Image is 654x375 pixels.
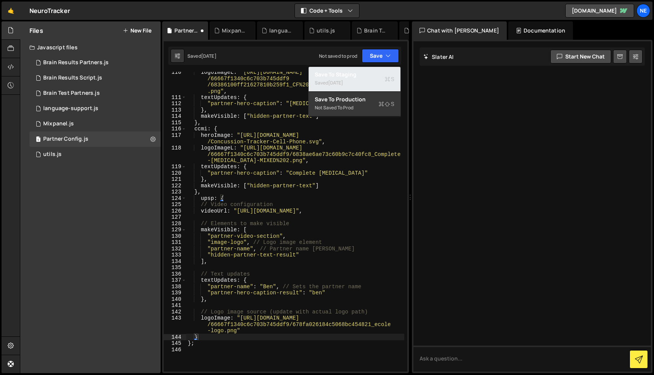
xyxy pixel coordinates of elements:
div: Save to Production [315,96,394,103]
div: 135 [164,265,186,271]
div: 126 [164,208,186,214]
div: 10193/22976.js [29,147,161,162]
div: 10193/44615.js [29,131,161,147]
div: Save to Staging [315,71,394,78]
div: 138 [164,284,186,290]
div: 125 [164,201,186,208]
a: Ne [636,4,650,18]
div: 134 [164,258,186,265]
div: 146 [164,347,186,353]
div: language-support.js [43,105,98,112]
div: 10193/42700.js [29,55,161,70]
div: 123 [164,189,186,195]
div: language-support.js [269,27,294,34]
div: 117 [164,132,186,145]
div: 132 [164,246,186,252]
div: 124 [164,195,186,202]
div: 120 [164,170,186,177]
div: Chat with [PERSON_NAME] [412,21,507,40]
div: Javascript files [20,40,161,55]
div: 111 [164,94,186,101]
div: 10193/29405.js [29,101,161,116]
div: 144 [164,334,186,341]
div: NeuroTracker [29,6,70,15]
div: Partner Config.js [174,27,199,34]
div: 129 [164,227,186,233]
div: 139 [164,290,186,296]
div: 130 [164,233,186,240]
div: Brain Results Script.js [43,75,102,81]
a: [DOMAIN_NAME] [565,4,634,18]
div: 128 [164,221,186,227]
div: 121 [164,176,186,183]
div: 131 [164,239,186,246]
div: Brain Test Partners.js [364,27,389,34]
div: Brain Results Partners.js [43,59,109,66]
button: Save to StagingS Saved[DATE] [309,67,400,92]
span: S [385,75,394,83]
div: utils.js [317,27,335,34]
div: 143 [164,315,186,334]
div: 10193/36817.js [29,116,161,131]
div: 145 [164,340,186,347]
button: Code + Tools [295,4,359,18]
button: Start new chat [550,50,611,63]
div: 10193/22950.js [29,70,161,86]
div: 136 [164,271,186,278]
span: S [379,100,394,108]
div: 133 [164,252,186,258]
div: 112 [164,101,186,107]
div: 122 [164,183,186,189]
div: Partner Config.js [43,136,88,143]
div: Not saved to prod [319,53,357,59]
div: 110 [164,69,186,94]
div: utils.js [43,151,62,158]
div: 10193/29054.js [29,86,161,101]
h2: Slater AI [423,53,454,60]
div: Saved [315,78,394,88]
div: 115 [164,120,186,126]
div: Mixpanel.js [222,27,246,34]
div: [DATE] [201,53,216,59]
div: [DATE] [328,80,343,86]
div: Documentation [508,21,573,40]
div: 142 [164,309,186,315]
h2: Files [29,26,43,35]
div: 141 [164,302,186,309]
div: 127 [164,214,186,221]
div: 114 [164,113,186,120]
div: Not saved to prod [315,103,394,112]
span: 1 [36,137,41,143]
button: Save to ProductionS Not saved to prod [309,92,400,117]
div: 116 [164,126,186,132]
div: Mixpanel.js [43,120,74,127]
div: 113 [164,107,186,114]
button: New File [123,28,151,34]
div: Brain Test Partners.js [43,90,100,97]
a: 🤙 [2,2,20,20]
div: 140 [164,296,186,303]
div: Saved [187,53,216,59]
div: 119 [164,164,186,170]
button: Save [362,49,399,63]
div: 137 [164,277,186,284]
div: 118 [164,145,186,164]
